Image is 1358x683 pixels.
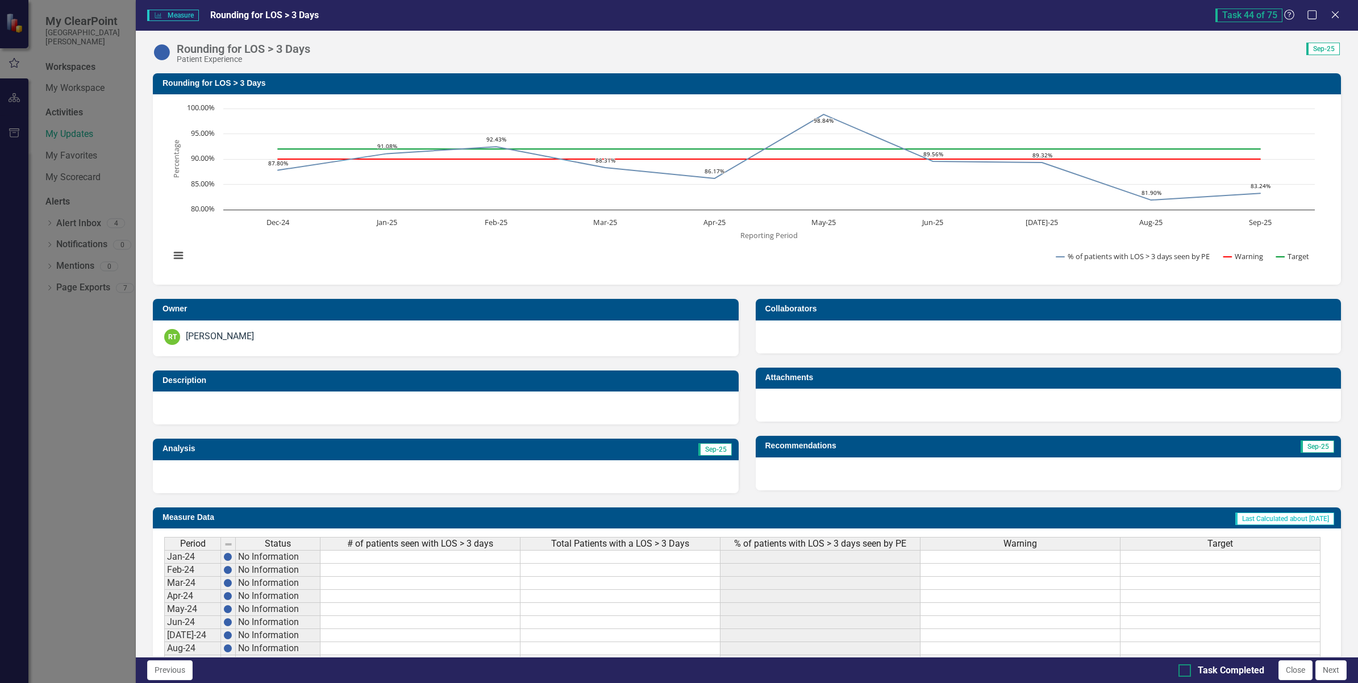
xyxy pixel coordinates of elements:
span: % of patients with LOS > 3 days seen by PE [734,539,906,549]
td: [DATE]-24 [164,629,221,642]
text: 80.00% [191,203,215,214]
h3: Analysis [163,444,439,453]
td: Sep-24 [164,655,221,668]
div: Rounding for LOS > 3 Days [177,43,310,55]
text: 98.84% [814,116,834,124]
g: Warning, line 2 of 3 with 10 data points. [276,157,1263,161]
img: BgCOk07PiH71IgAAAABJRU5ErkJggg== [223,605,232,614]
td: Apr-24 [164,590,221,603]
img: BgCOk07PiH71IgAAAABJRU5ErkJggg== [223,565,232,574]
text: 88.31% [595,156,615,164]
span: Rounding for LOS > 3 Days [210,10,319,20]
td: Aug-24 [164,642,221,655]
button: Show Target [1276,251,1310,261]
text: 92.43% [486,135,506,143]
td: No Information [236,577,320,590]
button: View chart menu, Chart [170,248,186,264]
div: Task Completed [1198,664,1264,677]
span: Last Calculated about [DATE] [1235,513,1334,525]
text: May-25 [811,217,836,227]
div: RT [164,329,180,345]
td: No Information [236,642,320,655]
span: Warning [1003,539,1037,549]
img: No Information [153,43,171,61]
text: Mar-25 [593,217,617,227]
button: Show % of patients with LOS > 3 days seen by PE [1056,251,1211,261]
td: Jun-24 [164,616,221,629]
text: 87.80% [268,159,288,167]
h3: Attachments [765,373,1336,382]
text: Jun-25 [921,217,943,227]
text: 90.00% [191,153,215,163]
text: Sep-25 [1249,217,1272,227]
text: 89.56% [923,150,943,158]
span: Period [180,539,206,549]
text: Feb-25 [485,217,507,227]
button: Close [1278,660,1313,680]
td: May-24 [164,603,221,616]
span: Sep-25 [698,443,732,456]
text: Jan-25 [376,217,397,227]
img: 8DAGhfEEPCf229AAAAAElFTkSuQmCC [224,540,233,549]
text: 83.24% [1251,182,1270,190]
img: BgCOk07PiH71IgAAAABJRU5ErkJggg== [223,618,232,627]
button: Show Warning [1223,251,1264,261]
button: Next [1315,660,1347,680]
span: Target [1207,539,1233,549]
text: Reporting Period [740,230,798,240]
td: Mar-24 [164,577,221,590]
img: BgCOk07PiH71IgAAAABJRU5ErkJggg== [223,592,232,601]
td: Feb-24 [164,564,221,577]
text: 86.17% [705,167,724,175]
h3: Rounding for LOS > 3 Days [163,79,1335,88]
img: BgCOk07PiH71IgAAAABJRU5ErkJggg== [223,657,232,666]
span: Total Patients with a LOS > 3 Days [551,539,689,549]
img: BgCOk07PiH71IgAAAABJRU5ErkJggg== [223,552,232,561]
h3: Recommendations [765,442,1149,450]
td: No Information [236,655,320,668]
div: Patient Experience [177,55,310,64]
span: Sep-25 [1306,43,1340,55]
text: 89.32% [1032,151,1052,159]
div: [PERSON_NAME] [186,330,254,343]
text: 91.08% [377,142,397,150]
div: Chart. Highcharts interactive chart. [164,103,1330,273]
h3: Description [163,376,733,385]
td: No Information [236,616,320,629]
text: [DATE]-25 [1026,217,1058,227]
td: No Information [236,590,320,603]
svg: Interactive chart [164,103,1320,273]
td: No Information [236,564,320,577]
td: No Information [236,603,320,616]
text: Apr-25 [703,217,726,227]
text: 95.00% [191,128,215,138]
td: Jan-24 [164,550,221,564]
span: Measure [147,10,199,21]
img: BgCOk07PiH71IgAAAABJRU5ErkJggg== [223,644,232,653]
g: Target, line 3 of 3 with 10 data points. [276,147,1263,152]
img: BgCOk07PiH71IgAAAABJRU5ErkJggg== [223,631,232,640]
span: # of patients seen with LOS > 3 days [347,539,493,549]
h3: Collaborators [765,305,1336,313]
img: BgCOk07PiH71IgAAAABJRU5ErkJggg== [223,578,232,588]
h3: Measure Data [163,513,563,522]
text: Percentage [171,140,181,178]
span: Task 44 of 75 [1215,9,1282,22]
td: No Information [236,550,320,564]
button: Previous [147,660,193,680]
text: 81.90% [1142,189,1161,197]
h3: Owner [163,305,733,313]
text: Aug-25 [1139,217,1163,227]
span: Sep-25 [1301,440,1334,453]
text: 100.00% [187,102,215,113]
span: Status [265,539,291,549]
text: Dec-24 [266,217,290,227]
td: No Information [236,629,320,642]
text: 85.00% [191,178,215,189]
